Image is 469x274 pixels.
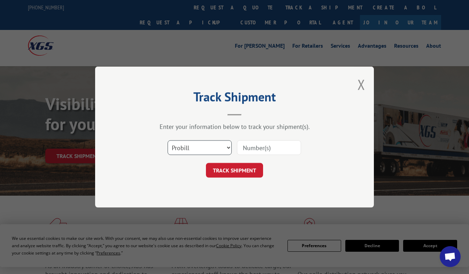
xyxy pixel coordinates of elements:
h2: Track Shipment [130,92,339,105]
button: TRACK SHIPMENT [206,163,263,178]
div: Enter your information below to track your shipment(s). [130,123,339,131]
button: Close modal [357,75,365,94]
input: Number(s) [237,140,301,155]
div: Open chat [440,246,461,267]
